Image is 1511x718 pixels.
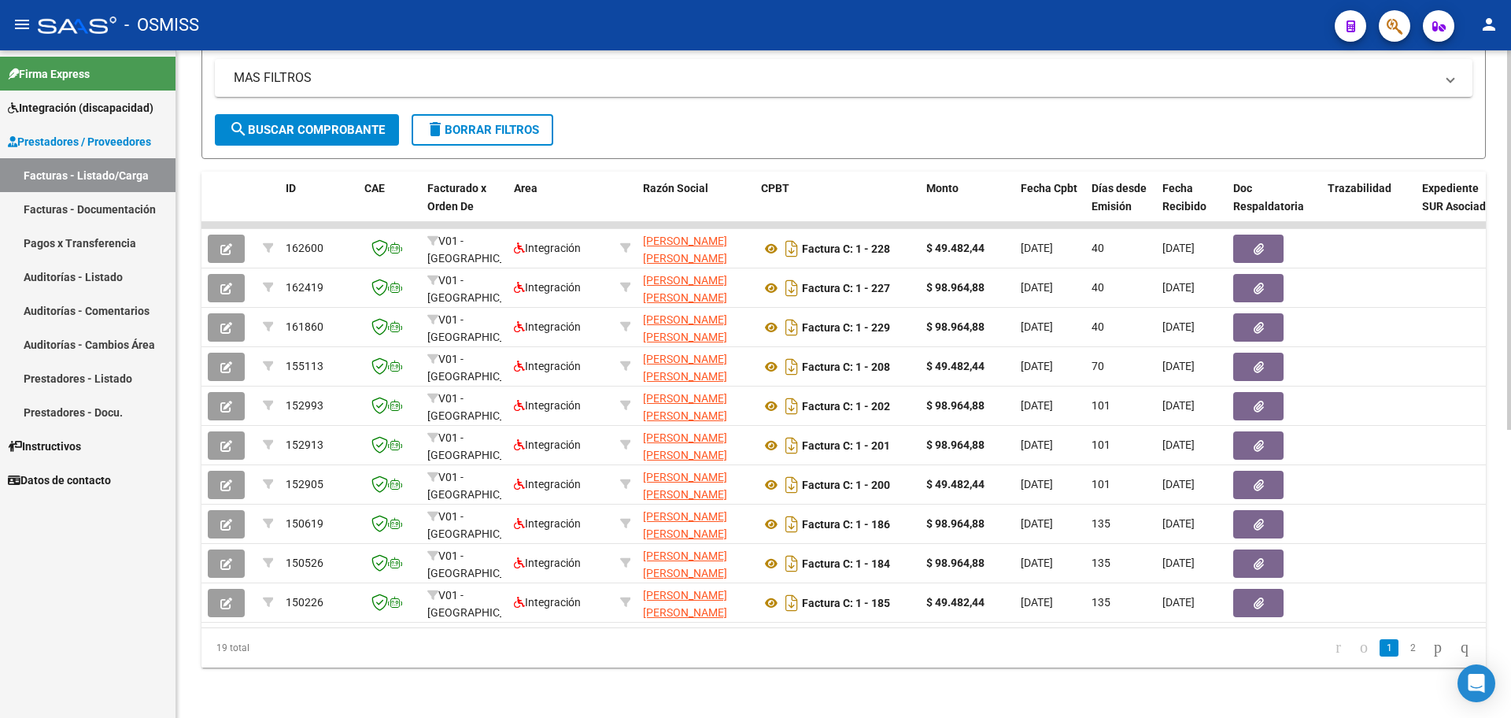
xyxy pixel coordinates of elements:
[1092,360,1104,372] span: 70
[286,517,323,530] span: 150619
[643,431,727,462] span: [PERSON_NAME] [PERSON_NAME]
[286,360,323,372] span: 155113
[1480,15,1498,34] mat-icon: person
[643,468,748,501] div: 27371352576
[215,59,1472,97] mat-expansion-panel-header: MAS FILTROS
[781,315,802,340] i: Descargar documento
[643,589,727,620] span: [PERSON_NAME] [PERSON_NAME]
[514,182,538,194] span: Area
[802,479,890,491] strong: Factura C: 1 - 200
[215,114,399,146] button: Buscar Comprobante
[1416,172,1502,241] datatable-header-cell: Expediente SUR Asociado
[802,518,890,531] strong: Factura C: 1 - 186
[1021,320,1053,333] span: [DATE]
[286,182,296,194] span: ID
[514,596,581,609] span: Integración
[1092,439,1110,451] span: 101
[781,472,802,498] i: Descargar documento
[1021,439,1053,451] span: [DATE]
[1162,320,1195,333] span: [DATE]
[1162,182,1206,213] span: Fecha Recibido
[643,550,727,580] span: [PERSON_NAME] [PERSON_NAME]
[926,517,985,530] strong: $ 98.964,88
[1092,182,1147,213] span: Días desde Emisión
[1014,172,1085,241] datatable-header-cell: Fecha Cpbt
[1092,242,1104,254] span: 40
[201,628,456,668] div: 19 total
[926,399,985,412] strong: $ 98.964,88
[1092,399,1110,412] span: 101
[643,311,748,344] div: 27371352576
[279,172,358,241] datatable-header-cell: ID
[364,182,385,194] span: CAE
[427,182,486,213] span: Facturado x Orden De
[514,399,581,412] span: Integración
[8,99,153,117] span: Integración (discapacidad)
[514,557,581,569] span: Integración
[926,478,985,490] strong: $ 49.482,44
[920,172,1014,241] datatable-header-cell: Monto
[781,236,802,261] i: Descargar documento
[643,508,748,541] div: 27371352576
[1021,557,1053,569] span: [DATE]
[1092,596,1110,609] span: 135
[1427,639,1449,657] a: go to next page
[643,392,727,423] span: [PERSON_NAME] [PERSON_NAME]
[1092,557,1110,569] span: 135
[1156,172,1227,241] datatable-header-cell: Fecha Recibido
[643,510,727,541] span: [PERSON_NAME] [PERSON_NAME]
[761,182,789,194] span: CPBT
[358,172,421,241] datatable-header-cell: CAE
[1162,281,1195,294] span: [DATE]
[421,172,508,241] datatable-header-cell: Facturado x Orden De
[643,353,727,383] span: [PERSON_NAME] [PERSON_NAME]
[286,320,323,333] span: 161860
[1021,281,1053,294] span: [DATE]
[1092,517,1110,530] span: 135
[926,596,985,609] strong: $ 49.482,44
[8,133,151,150] span: Prestadores / Proveedores
[802,439,890,452] strong: Factura C: 1 - 201
[8,472,111,489] span: Datos de contacto
[1162,242,1195,254] span: [DATE]
[1377,635,1401,661] li: page 1
[1021,360,1053,372] span: [DATE]
[412,114,553,146] button: Borrar Filtros
[1162,439,1195,451] span: [DATE]
[514,517,581,530] span: Integración
[1162,517,1195,530] span: [DATE]
[926,182,959,194] span: Monto
[286,439,323,451] span: 152913
[781,590,802,616] i: Descargar documento
[514,320,581,333] span: Integración
[514,242,581,254] span: Integración
[926,360,985,372] strong: $ 49.482,44
[1021,478,1053,490] span: [DATE]
[1162,360,1195,372] span: [DATE]
[643,235,727,265] span: [PERSON_NAME] [PERSON_NAME]
[1021,182,1077,194] span: Fecha Cpbt
[781,276,802,301] i: Descargar documento
[781,354,802,379] i: Descargar documento
[802,242,890,255] strong: Factura C: 1 - 228
[643,313,727,344] span: [PERSON_NAME] [PERSON_NAME]
[8,438,81,455] span: Instructivos
[926,320,985,333] strong: $ 98.964,88
[229,120,248,139] mat-icon: search
[643,272,748,305] div: 27371352576
[1403,639,1422,657] a: 2
[234,69,1435,87] mat-panel-title: MAS FILTROS
[1457,664,1495,702] div: Open Intercom Messenger
[514,478,581,490] span: Integración
[1233,182,1304,213] span: Doc Respaldatoria
[1401,635,1424,661] li: page 2
[1328,182,1391,194] span: Trazabilidad
[1380,639,1398,657] a: 1
[8,65,90,83] span: Firma Express
[1162,478,1195,490] span: [DATE]
[1021,399,1053,412] span: [DATE]
[286,242,323,254] span: 162600
[124,8,199,43] span: - OSMISS
[643,274,727,305] span: [PERSON_NAME] [PERSON_NAME]
[514,360,581,372] span: Integración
